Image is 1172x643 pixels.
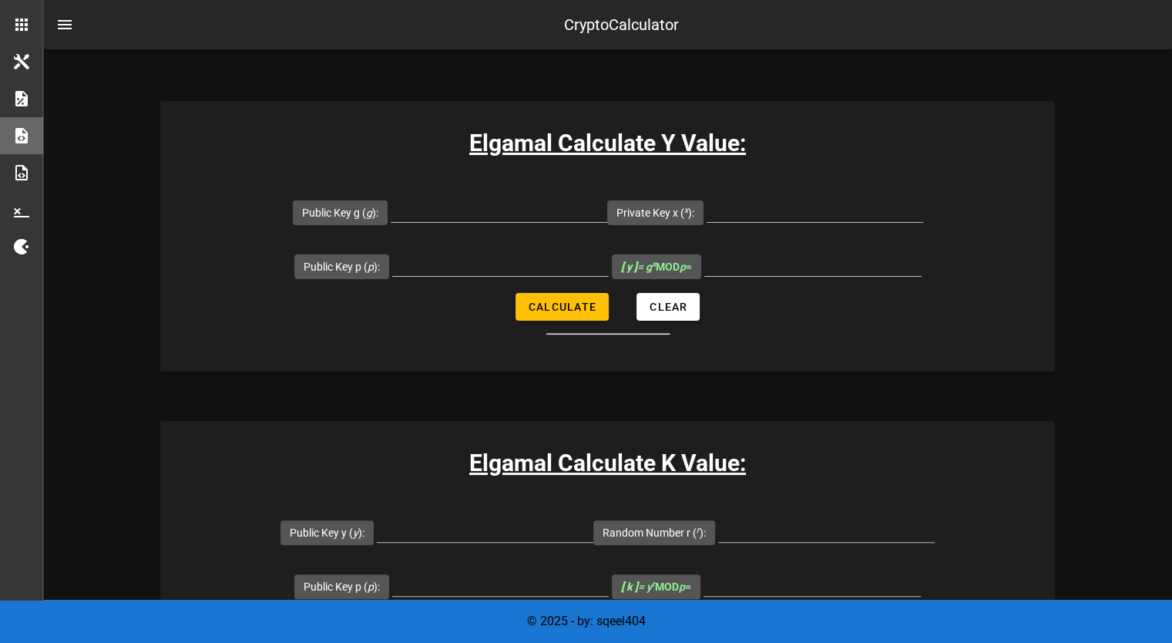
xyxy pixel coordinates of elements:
[621,261,692,273] span: MOD =
[527,614,646,628] span: © 2025 - by: sqeel404
[652,579,655,589] sup: r
[679,581,685,593] i: p
[528,301,596,313] span: Calculate
[684,205,688,215] sup: x
[302,205,378,221] label: Public Key g ( ):
[160,446,1055,480] h3: Elgamal Calculate K Value:
[649,301,687,313] span: Clear
[304,259,380,274] label: Public Key p ( ):
[304,579,380,594] label: Public Key p ( ):
[353,527,358,539] i: y
[368,261,374,273] i: p
[160,126,1055,160] h3: Elgamal Calculate Y Value:
[621,261,637,273] b: [ y ]
[290,525,364,540] label: Public Key y ( ):
[636,293,700,321] button: Clear
[603,525,706,540] label: Random Number r ( ):
[621,261,656,273] i: = g
[366,207,372,219] i: g
[652,259,656,269] sup: x
[368,581,374,593] i: p
[621,581,691,593] span: MOD =
[515,293,609,321] button: Calculate
[616,205,694,221] label: Private Key x ( ):
[564,13,679,36] div: CryptoCalculator
[680,261,686,273] i: p
[697,525,700,535] sup: r
[621,581,638,593] b: [ k ]
[46,6,83,43] button: nav-menu-toggle
[621,581,655,593] i: = y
